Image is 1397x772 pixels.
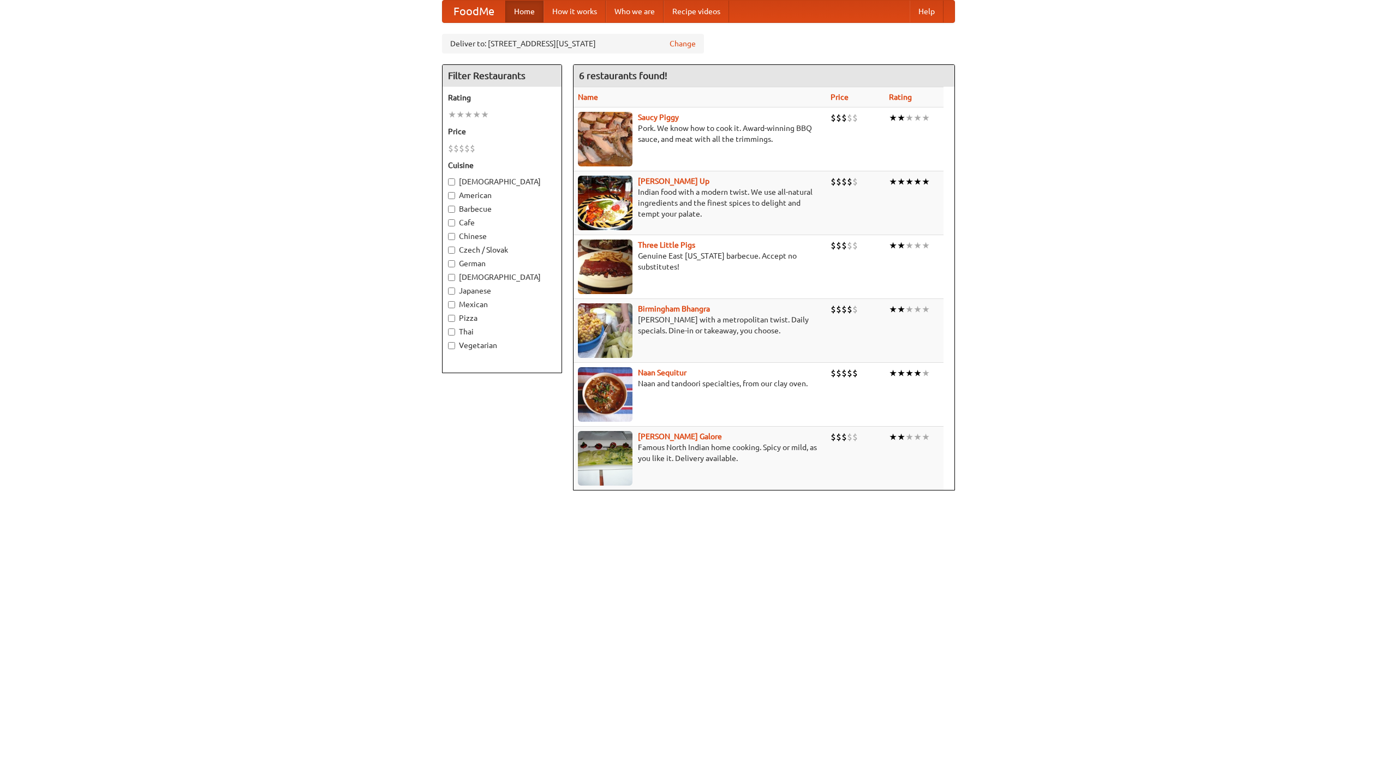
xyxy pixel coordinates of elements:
[448,285,556,296] label: Japanese
[841,112,847,124] li: $
[448,301,455,308] input: Mexican
[852,176,858,188] li: $
[905,303,914,315] li: ★
[481,109,489,121] li: ★
[578,240,632,294] img: littlepigs.jpg
[914,431,922,443] li: ★
[897,303,905,315] li: ★
[836,303,841,315] li: $
[448,190,556,201] label: American
[638,241,695,249] a: Three Little Pigs
[889,303,897,315] li: ★
[448,260,455,267] input: German
[889,431,897,443] li: ★
[922,303,930,315] li: ★
[922,431,930,443] li: ★
[638,113,679,122] a: Saucy Piggy
[606,1,664,22] a: Who we are
[448,272,556,283] label: [DEMOGRAPHIC_DATA]
[456,109,464,121] li: ★
[831,112,836,124] li: $
[852,240,858,252] li: $
[578,378,822,389] p: Naan and tandoori specialties, from our clay oven.
[578,123,822,145] p: Pork. We know how to cook it. Award-winning BBQ sauce, and meat with all the trimmings.
[831,240,836,252] li: $
[448,288,455,295] input: Japanese
[448,126,556,137] h5: Price
[836,240,841,252] li: $
[847,303,852,315] li: $
[889,93,912,101] a: Rating
[922,176,930,188] li: ★
[473,109,481,121] li: ★
[448,274,455,281] input: [DEMOGRAPHIC_DATA]
[897,367,905,379] li: ★
[905,431,914,443] li: ★
[448,142,453,154] li: $
[836,367,841,379] li: $
[638,368,686,377] a: Naan Sequitur
[448,326,556,337] label: Thai
[897,112,905,124] li: ★
[448,244,556,255] label: Czech / Slovak
[831,431,836,443] li: $
[922,367,930,379] li: ★
[448,299,556,310] label: Mexican
[448,342,455,349] input: Vegetarian
[897,176,905,188] li: ★
[578,250,822,272] p: Genuine East [US_STATE] barbecue. Accept no substitutes!
[847,240,852,252] li: $
[638,177,709,185] a: [PERSON_NAME] Up
[578,93,598,101] a: Name
[448,206,455,213] input: Barbecue
[578,314,822,336] p: [PERSON_NAME] with a metropolitan twist. Daily specials. Dine-in or takeaway, you choose.
[578,112,632,166] img: saucy.jpg
[443,65,562,87] h4: Filter Restaurants
[847,112,852,124] li: $
[448,192,455,199] input: American
[889,176,897,188] li: ★
[448,315,455,322] input: Pizza
[459,142,464,154] li: $
[841,240,847,252] li: $
[905,240,914,252] li: ★
[448,328,455,336] input: Thai
[897,240,905,252] li: ★
[448,92,556,103] h5: Rating
[448,313,556,324] label: Pizza
[578,303,632,358] img: bhangra.jpg
[448,160,556,171] h5: Cuisine
[910,1,944,22] a: Help
[831,303,836,315] li: $
[578,176,632,230] img: curryup.jpg
[578,187,822,219] p: Indian food with a modern twist. We use all-natural ingredients and the finest spices to delight ...
[836,112,841,124] li: $
[448,231,556,242] label: Chinese
[841,303,847,315] li: $
[464,109,473,121] li: ★
[836,431,841,443] li: $
[638,304,710,313] a: Birmingham Bhangra
[638,432,722,441] a: [PERSON_NAME] Galore
[905,112,914,124] li: ★
[505,1,544,22] a: Home
[847,176,852,188] li: $
[847,431,852,443] li: $
[448,233,455,240] input: Chinese
[841,431,847,443] li: $
[578,431,632,486] img: currygalore.jpg
[448,247,455,254] input: Czech / Slovak
[578,367,632,422] img: naansequitur.jpg
[464,142,470,154] li: $
[453,142,459,154] li: $
[448,258,556,269] label: German
[889,240,897,252] li: ★
[442,34,704,53] div: Deliver to: [STREET_ADDRESS][US_STATE]
[448,109,456,121] li: ★
[448,340,556,351] label: Vegetarian
[841,367,847,379] li: $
